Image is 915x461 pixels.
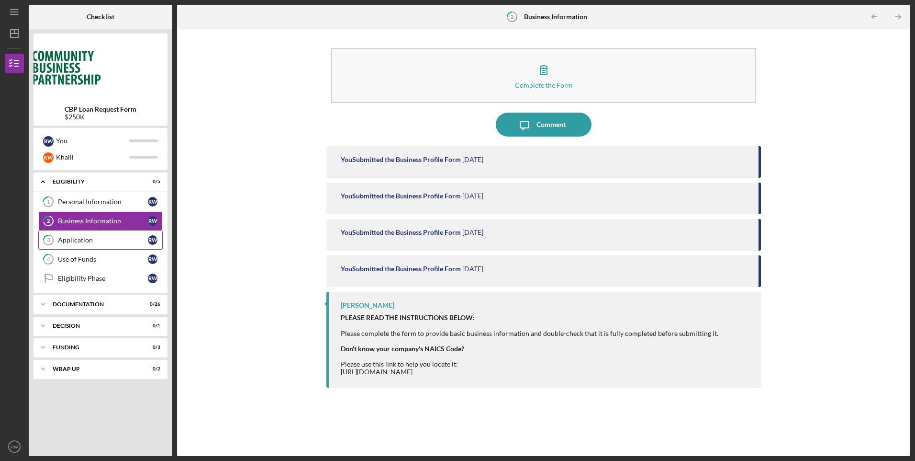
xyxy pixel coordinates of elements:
[53,179,136,184] div: Eligibility
[58,275,148,282] div: Eligibility Phase
[462,265,483,273] time: 2025-07-28 16:22
[143,301,160,307] div: 0 / 26
[47,218,50,224] tspan: 2
[148,254,157,264] div: R W
[524,13,587,21] b: Business Information
[53,366,136,372] div: Wrap up
[462,192,483,200] time: 2025-07-28 16:23
[143,323,160,329] div: 0 / 1
[38,250,163,269] a: 4Use of FundsRW
[53,345,136,350] div: Funding
[331,48,756,103] button: Complete the Form
[148,235,157,245] div: R W
[47,199,50,205] tspan: 1
[515,81,573,89] div: Complete the Form
[56,133,129,149] div: You
[462,156,483,163] time: 2025-08-22 13:28
[341,265,461,273] div: You Submitted the Business Profile Form
[58,217,148,225] div: Business Information
[65,113,136,121] div: $250K
[341,229,461,236] div: You Submitted the Business Profile Form
[511,13,513,20] tspan: 2
[341,345,464,353] strong: Don't know your company's NAICS Code?
[47,256,50,263] tspan: 4
[33,38,167,96] img: Product logo
[65,105,136,113] b: CBP Loan Request Form
[47,237,50,243] tspan: 3
[87,13,114,21] b: Checklist
[143,179,160,184] div: 0 / 5
[56,149,129,165] div: Khalil
[341,192,461,200] div: You Submitted the Business Profile Form
[341,156,461,163] div: You Submitted the Business Profile Form
[43,152,54,163] div: K W
[53,323,136,329] div: Decision
[38,269,163,288] a: Eligibility PhaseRW
[43,136,54,147] div: R W
[53,301,136,307] div: Documentation
[143,366,160,372] div: 0 / 2
[148,274,157,283] div: R W
[341,360,718,368] div: Please use this link to help you locate it:
[341,330,718,337] div: Please complete the form to provide basic business information and double-check that it is fully ...
[58,236,148,244] div: Application
[38,211,163,230] a: 2Business InformationRW
[148,216,157,226] div: R W
[536,113,566,137] div: Comment
[341,313,475,322] strong: PLEASE READ THE INSTRUCTIONS BELOW:
[58,255,148,263] div: Use of Funds
[496,113,591,137] button: Comment
[148,197,157,207] div: R W
[341,301,394,309] div: [PERSON_NAME]
[38,192,163,211] a: 1Personal InformationRW
[38,230,163,250] a: 3ApplicationRW
[143,345,160,350] div: 0 / 3
[341,368,718,376] div: [URL][DOMAIN_NAME]
[5,437,24,456] button: RW
[58,198,148,206] div: Personal Information
[462,229,483,236] time: 2025-07-28 16:23
[11,444,19,449] text: RW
